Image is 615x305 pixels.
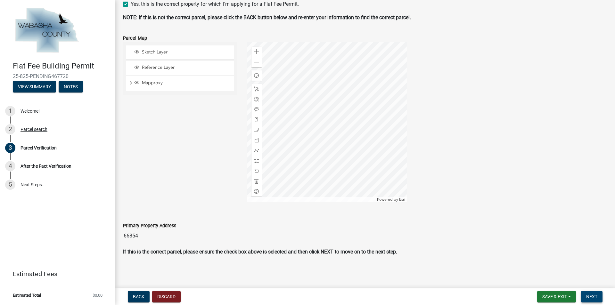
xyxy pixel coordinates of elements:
[5,124,15,134] div: 2
[133,49,232,56] div: Sketch Layer
[375,197,407,202] div: Powered by
[20,109,40,113] div: Welcome!
[537,291,576,302] button: Save & Exit
[133,80,232,86] div: Mapproxy
[133,65,232,71] div: Reference Layer
[13,84,56,90] wm-modal-confirm: Summary
[126,61,234,75] li: Reference Layer
[581,291,603,302] button: Next
[5,268,105,280] a: Estimated Fees
[140,80,232,86] span: Mapproxy
[251,47,262,57] div: Zoom in
[542,294,567,299] span: Save & Exit
[5,161,15,171] div: 4
[586,294,597,299] span: Next
[126,45,234,60] li: Sketch Layer
[5,180,15,190] div: 5
[140,65,232,70] span: Reference Layer
[123,224,176,228] label: Primary Property Address
[399,197,405,202] a: Esri
[20,127,47,132] div: Parcel search
[20,146,57,150] div: Parcel Verification
[123,249,397,255] strong: If this is the correct parcel, please ensure the check box above is selected and then click NEXT ...
[59,84,83,90] wm-modal-confirm: Notes
[13,61,110,71] h4: Flat Fee Building Permit
[13,7,81,55] img: Wabasha County, Minnesota
[133,294,144,299] span: Back
[13,81,56,92] button: View Summary
[131,0,299,8] label: Yes, this is the correct property for which I'm applying for a Flat Fee Permit.
[126,76,234,91] li: Mapproxy
[128,80,133,87] span: Expand
[251,70,262,81] div: Find my location
[5,106,15,116] div: 1
[5,143,15,153] div: 3
[251,57,262,67] div: Zoom out
[125,44,235,93] ul: Layer List
[123,14,411,20] strong: NOTE: If this is not the correct parcel, please click the BACK button below and re-enter your inf...
[13,73,102,79] span: 25-825-PENDING467720
[152,291,181,302] button: Discard
[140,49,232,55] span: Sketch Layer
[123,36,147,41] label: Parcel Map
[59,81,83,92] button: Notes
[128,291,150,302] button: Back
[20,164,71,168] div: After the Fact Verification
[13,293,41,297] span: Estimated Total
[93,293,102,297] span: $0.00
